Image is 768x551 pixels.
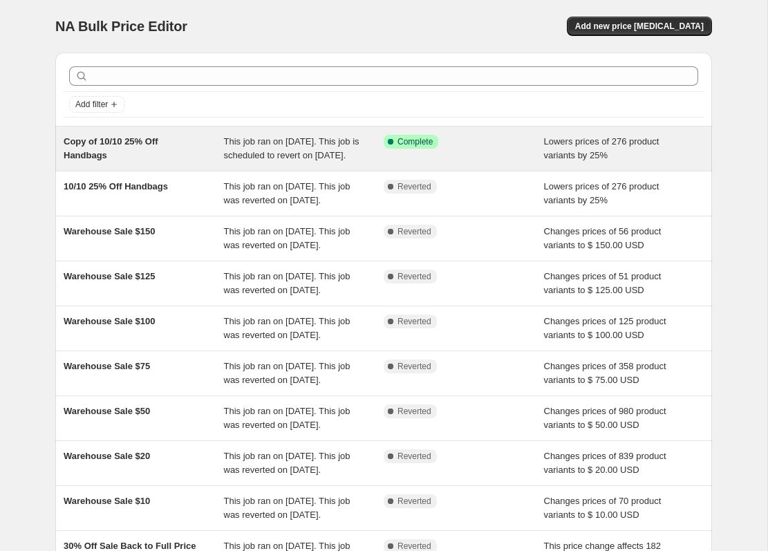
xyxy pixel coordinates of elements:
[544,136,659,160] span: Lowers prices of 276 product variants by 25%
[544,181,659,205] span: Lowers prices of 276 product variants by 25%
[397,496,431,507] span: Reverted
[64,136,158,160] span: Copy of 10/10 25% Off Handbags
[544,451,666,475] span: Changes prices of 839 product variants to $ 20.00 USD
[224,181,350,205] span: This job ran on [DATE]. This job was reverted on [DATE].
[64,541,196,551] span: 30% Off Sale Back to Full Price
[544,496,662,520] span: Changes prices of 70 product variants to $ 10.00 USD
[224,451,350,475] span: This job ran on [DATE]. This job was reverted on [DATE].
[224,496,350,520] span: This job ran on [DATE]. This job was reverted on [DATE].
[224,406,350,430] span: This job ran on [DATE]. This job was reverted on [DATE].
[575,21,704,32] span: Add new price [MEDICAL_DATA]
[567,17,712,36] button: Add new price [MEDICAL_DATA]
[544,226,662,250] span: Changes prices of 56 product variants to $ 150.00 USD
[397,136,433,147] span: Complete
[224,271,350,295] span: This job ran on [DATE]. This job was reverted on [DATE].
[64,496,150,506] span: Warehouse Sale $10
[544,316,666,340] span: Changes prices of 125 product variants to $ 100.00 USD
[64,451,150,461] span: Warehouse Sale $20
[544,271,662,295] span: Changes prices of 51 product variants to $ 125.00 USD
[224,136,359,160] span: This job ran on [DATE]. This job is scheduled to revert on [DATE].
[397,271,431,282] span: Reverted
[224,316,350,340] span: This job ran on [DATE]. This job was reverted on [DATE].
[64,316,155,326] span: Warehouse Sale $100
[64,271,155,281] span: Warehouse Sale $125
[224,361,350,385] span: This job ran on [DATE]. This job was reverted on [DATE].
[55,19,187,34] span: NA Bulk Price Editor
[397,316,431,327] span: Reverted
[69,96,124,113] button: Add filter
[64,226,155,236] span: Warehouse Sale $150
[224,226,350,250] span: This job ran on [DATE]. This job was reverted on [DATE].
[64,361,150,371] span: Warehouse Sale $75
[397,451,431,462] span: Reverted
[397,361,431,372] span: Reverted
[544,361,666,385] span: Changes prices of 358 product variants to $ 75.00 USD
[64,181,168,192] span: 10/10 25% Off Handbags
[75,99,108,110] span: Add filter
[397,226,431,237] span: Reverted
[64,406,150,416] span: Warehouse Sale $50
[397,181,431,192] span: Reverted
[544,406,666,430] span: Changes prices of 980 product variants to $ 50.00 USD
[397,406,431,417] span: Reverted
